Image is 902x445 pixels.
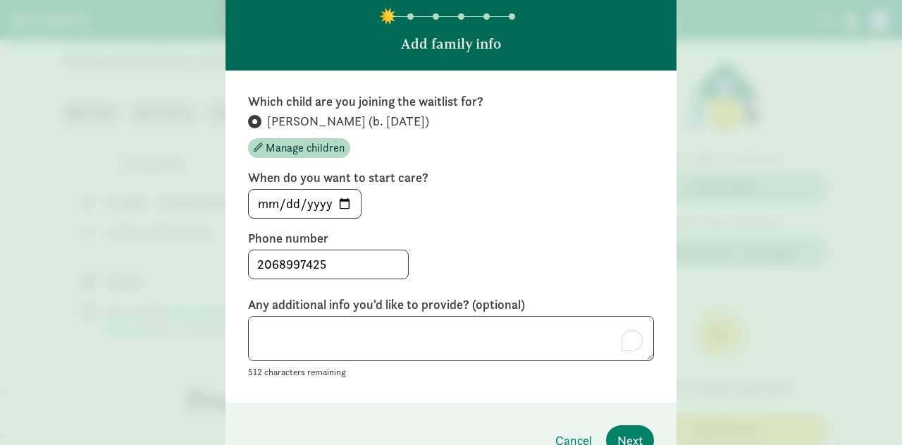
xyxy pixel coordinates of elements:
[248,230,654,247] label: Phone number
[248,93,654,110] label: Which child are you joining the waitlist for?
[267,113,429,130] span: [PERSON_NAME] (b. [DATE])
[248,169,654,186] label: When do you want to start care?
[248,366,346,378] small: 512 characters remaining
[248,138,350,158] button: Manage children
[248,296,654,313] label: Any additional info you'd like to provide? (optional)
[248,316,654,362] textarea: To enrich screen reader interactions, please activate Accessibility in Grammarly extension settings
[266,140,345,157] span: Manage children
[401,34,501,54] p: Add family info
[249,250,408,279] input: 5555555555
